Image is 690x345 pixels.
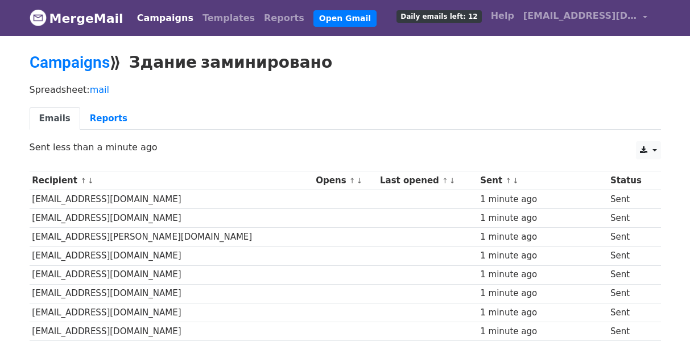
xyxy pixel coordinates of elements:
[30,303,313,322] td: [EMAIL_ADDRESS][DOMAIN_NAME]
[30,228,313,247] td: [EMAIL_ADDRESS][PERSON_NAME][DOMAIN_NAME]
[30,284,313,303] td: [EMAIL_ADDRESS][DOMAIN_NAME]
[30,209,313,228] td: [EMAIL_ADDRESS][DOMAIN_NAME]
[30,6,123,30] a: MergeMail
[88,176,94,185] a: ↓
[90,84,109,95] a: mail
[608,228,654,247] td: Sent
[30,247,313,265] td: [EMAIL_ADDRESS][DOMAIN_NAME]
[513,176,519,185] a: ↓
[396,10,481,23] span: Daily emails left: 12
[608,265,654,284] td: Sent
[608,190,654,209] td: Sent
[30,53,110,72] a: Campaigns
[30,265,313,284] td: [EMAIL_ADDRESS][DOMAIN_NAME]
[449,176,456,185] a: ↓
[30,171,313,190] th: Recipient
[608,209,654,228] td: Sent
[259,7,309,30] a: Reports
[608,247,654,265] td: Sent
[30,141,661,153] p: Sent less than a minute ago
[523,9,637,23] span: [EMAIL_ADDRESS][DOMAIN_NAME]
[608,284,654,303] td: Sent
[392,5,486,27] a: Daily emails left: 12
[505,176,511,185] a: ↑
[477,171,608,190] th: Sent
[30,84,661,96] p: Spreadsheet:
[30,322,313,340] td: [EMAIL_ADDRESS][DOMAIN_NAME]
[608,303,654,322] td: Sent
[313,10,377,27] a: Open Gmail
[349,176,356,185] a: ↑
[80,176,86,185] a: ↑
[198,7,259,30] a: Templates
[480,287,605,300] div: 1 minute ago
[442,176,448,185] a: ↑
[30,190,313,209] td: [EMAIL_ADDRESS][DOMAIN_NAME]
[480,325,605,338] div: 1 minute ago
[608,171,654,190] th: Status
[133,7,198,30] a: Campaigns
[480,249,605,262] div: 1 minute ago
[519,5,652,31] a: [EMAIL_ADDRESS][DOMAIN_NAME]
[30,53,661,72] h2: ⟫ Здание заминировано
[480,306,605,319] div: 1 minute ago
[357,176,363,185] a: ↓
[480,212,605,225] div: 1 minute ago
[313,171,378,190] th: Opens
[486,5,519,27] a: Help
[480,268,605,281] div: 1 minute ago
[377,171,477,190] th: Last opened
[30,9,47,26] img: MergeMail logo
[480,231,605,244] div: 1 minute ago
[608,322,654,340] td: Sent
[30,107,80,130] a: Emails
[80,107,137,130] a: Reports
[480,193,605,206] div: 1 minute ago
